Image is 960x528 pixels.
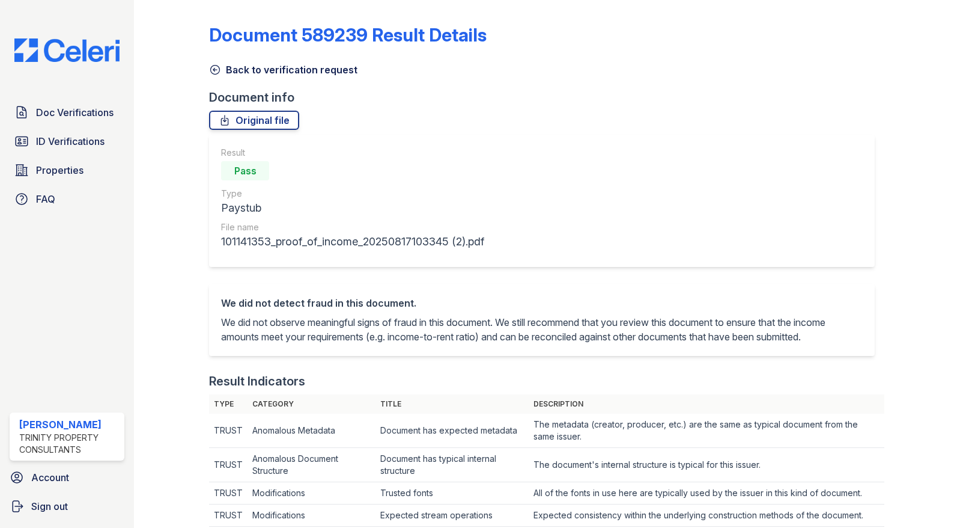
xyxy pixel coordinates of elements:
[5,494,129,518] a: Sign out
[529,505,885,527] td: Expected consistency within the underlying construction methods of the document.
[5,38,129,62] img: CE_Logo_Blue-a8612792a0a2168367f1c8372b55b34899dd931a85d93a1a3d3e32e68fde9ad4.png
[221,188,484,200] div: Type
[910,480,948,516] iframe: chat widget
[5,465,129,490] a: Account
[221,315,863,344] p: We did not observe meaningful signs of fraud in this document. We still recommend that you review...
[529,394,885,414] th: Description
[209,373,305,390] div: Result Indicators
[209,394,248,414] th: Type
[209,505,248,527] td: TRUST
[248,448,375,482] td: Anomalous Document Structure
[31,470,69,485] span: Account
[10,158,124,182] a: Properties
[209,24,487,46] a: Document 589239 Result Details
[36,105,114,120] span: Doc Verifications
[375,482,529,505] td: Trusted fonts
[221,200,484,216] div: Paystub
[31,499,68,514] span: Sign out
[529,448,885,482] td: The document's internal structure is typical for this issuer.
[36,192,55,206] span: FAQ
[221,233,484,250] div: 101141353_proof_of_income_20250817103345 (2).pdf
[209,89,884,106] div: Document info
[209,448,248,482] td: TRUST
[19,417,120,432] div: [PERSON_NAME]
[248,394,375,414] th: Category
[221,221,484,233] div: File name
[375,448,529,482] td: Document has typical internal structure
[36,134,105,149] span: ID Verifications
[221,161,269,180] div: Pass
[209,414,248,448] td: TRUST
[10,100,124,124] a: Doc Verifications
[375,394,529,414] th: Title
[19,432,120,456] div: Trinity Property Consultants
[209,111,299,130] a: Original file
[248,482,375,505] td: Modifications
[375,505,529,527] td: Expected stream operations
[375,414,529,448] td: Document has expected metadata
[529,414,885,448] td: The metadata (creator, producer, etc.) are the same as typical document from the same issuer.
[248,505,375,527] td: Modifications
[209,482,248,505] td: TRUST
[248,414,375,448] td: Anomalous Metadata
[10,129,124,153] a: ID Verifications
[529,482,885,505] td: All of the fonts in use here are typically used by the issuer in this kind of document.
[209,63,357,77] a: Back to verification request
[10,187,124,211] a: FAQ
[36,163,84,177] span: Properties
[221,147,484,159] div: Result
[221,296,863,310] div: We did not detect fraud in this document.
